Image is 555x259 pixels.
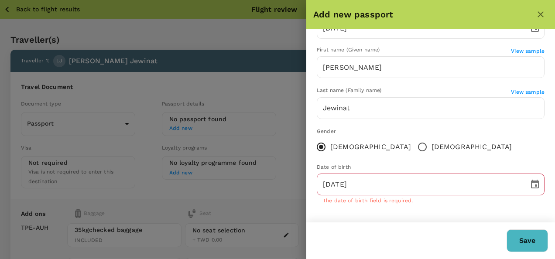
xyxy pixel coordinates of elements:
[432,142,512,152] span: [DEMOGRAPHIC_DATA]
[533,7,548,22] button: close
[317,174,523,195] input: DD/MM/YYYY
[511,48,545,54] span: View sample
[323,197,538,205] p: The date of birth field is required.
[317,46,511,55] div: First name (Given name)
[330,142,411,152] span: [DEMOGRAPHIC_DATA]
[317,86,511,95] div: Last name (Family name)
[526,176,544,193] button: Choose date, selected date is Aug 21, 2018
[511,89,545,95] span: View sample
[317,163,545,172] div: Date of birth
[317,127,545,136] div: Gender
[507,229,548,252] button: Save
[313,7,533,21] h6: Add new passport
